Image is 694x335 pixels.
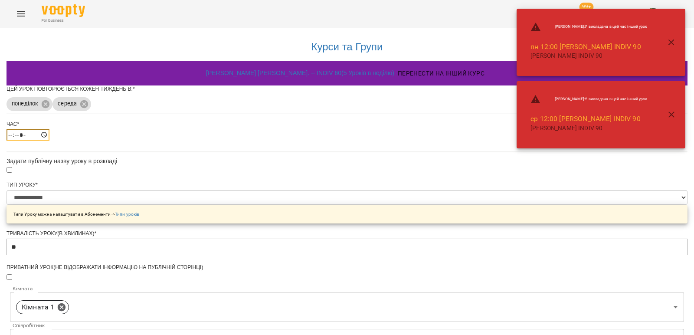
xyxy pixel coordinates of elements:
p: [PERSON_NAME] INDIV 90 [530,124,647,133]
div: понеділок [7,97,52,111]
li: [PERSON_NAME] : У викладача в цей час інший урок [524,18,654,36]
button: Перенести на інший курс [394,66,488,81]
p: [PERSON_NAME] INDIV 90 [530,52,647,60]
div: понеділоксереда [7,95,687,114]
button: Menu [10,3,31,24]
a: Типи уроків [115,212,139,217]
li: [PERSON_NAME] : У викладача в цей час інший урок [524,91,654,108]
a: ср 12:00 [PERSON_NAME] INDIV 90 [530,115,641,123]
div: Кімната 1 [10,292,684,322]
span: Перенести на інший курс [398,68,484,79]
div: Кімната 1 [16,300,69,314]
div: Приватний урок(не відображати інформацію на публічній сторінці) [7,264,687,271]
div: Тип Уроку [7,181,687,189]
span: 99+ [579,3,594,11]
a: [PERSON_NAME] [PERSON_NAME]. -- INDIV 60 ( 5 Уроків в неділю ) [206,69,394,76]
div: Час [7,121,687,128]
span: For Business [42,18,85,23]
span: середа [52,100,82,108]
h3: Курси та Групи [11,41,683,53]
img: Voopty Logo [42,4,85,17]
div: середа [52,97,91,111]
div: Цей урок повторюється кожен тиждень в: [7,85,687,93]
p: Кімната 1 [22,302,54,312]
span: понеділок [7,100,43,108]
div: Задати публічну назву уроку в розкладі [7,157,687,165]
a: пн 12:00 [PERSON_NAME] INDIV 90 [530,43,641,51]
p: Типи Уроку можна налаштувати в Абонементи -> [13,211,139,217]
div: Тривалість уроку(в хвилинах) [7,230,687,237]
